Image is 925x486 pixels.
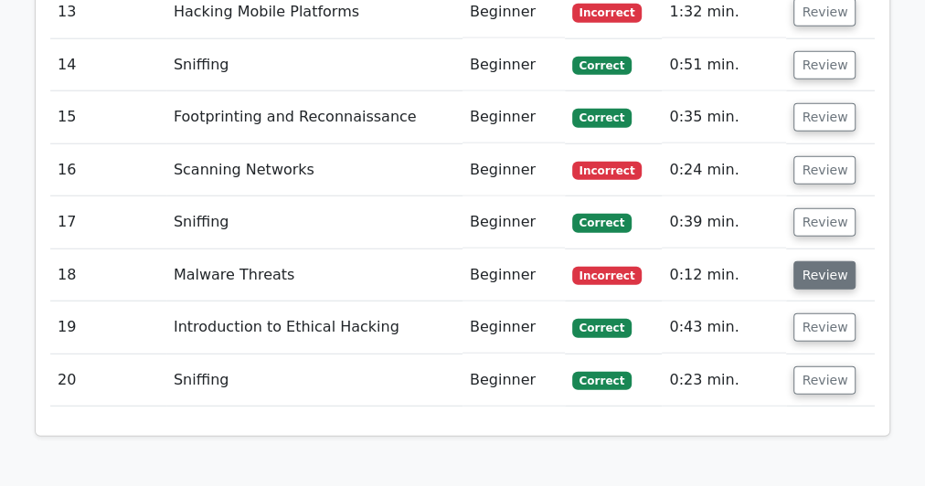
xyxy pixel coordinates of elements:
td: Beginner [462,144,565,196]
td: 17 [50,196,166,248]
td: Malware Threats [166,249,462,301]
span: Correct [572,372,632,390]
button: Review [793,208,856,237]
button: Review [793,103,856,132]
td: Beginner [462,39,565,91]
span: Correct [572,109,632,127]
td: 0:43 min. [662,301,786,354]
span: Incorrect [572,267,643,285]
td: 0:39 min. [662,196,786,248]
td: Scanning Networks [166,144,462,196]
td: Beginner [462,301,565,354]
td: 16 [50,144,166,196]
button: Review [793,313,856,342]
td: 14 [50,39,166,91]
td: 0:12 min. [662,249,786,301]
button: Review [793,156,856,185]
td: Beginner [462,354,565,407]
td: Footprinting and Reconnaissance [166,91,462,143]
td: Sniffing [166,196,462,248]
td: Introduction to Ethical Hacking [166,301,462,354]
span: Correct [572,57,632,75]
td: 19 [50,301,166,354]
td: 15 [50,91,166,143]
td: Beginner [462,249,565,301]
td: 0:24 min. [662,144,786,196]
td: Sniffing [166,39,462,91]
td: 20 [50,354,166,407]
td: Beginner [462,91,565,143]
td: 0:35 min. [662,91,786,143]
td: 18 [50,249,166,301]
td: Sniffing [166,354,462,407]
td: 0:51 min. [662,39,786,91]
button: Review [793,261,856,290]
span: Correct [572,319,632,337]
span: Incorrect [572,4,643,22]
td: 0:23 min. [662,354,786,407]
td: Beginner [462,196,565,248]
span: Incorrect [572,162,643,180]
button: Review [793,51,856,79]
button: Review [793,366,856,395]
span: Correct [572,214,632,232]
